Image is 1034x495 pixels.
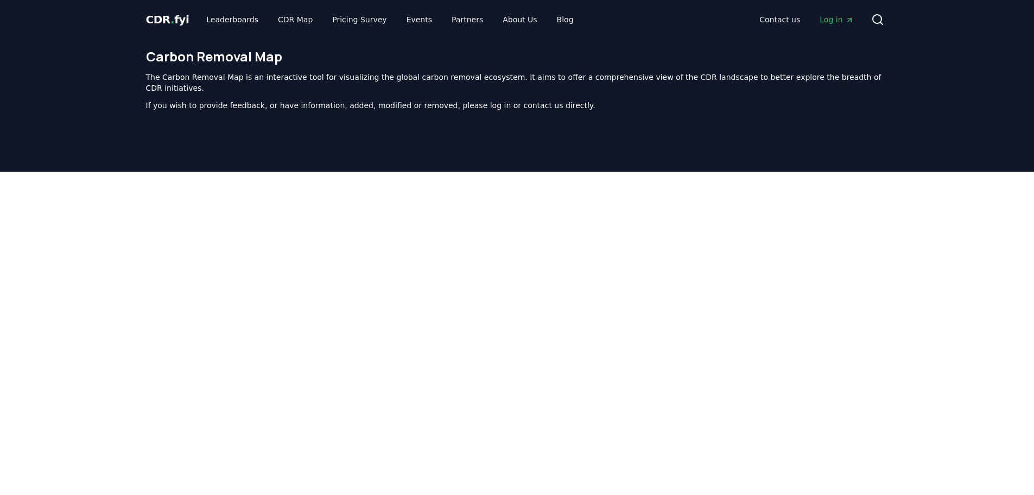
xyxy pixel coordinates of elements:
[811,10,862,29] a: Log in
[269,10,321,29] a: CDR Map
[548,10,582,29] a: Blog
[170,13,174,26] span: .
[494,10,545,29] a: About Us
[820,14,853,25] span: Log in
[751,10,809,29] a: Contact us
[443,10,492,29] a: Partners
[146,12,189,27] a: CDR.fyi
[398,10,441,29] a: Events
[323,10,395,29] a: Pricing Survey
[146,72,889,93] p: The Carbon Removal Map is an interactive tool for visualizing the global carbon removal ecosystem...
[198,10,582,29] nav: Main
[146,48,889,65] h1: Carbon Removal Map
[198,10,267,29] a: Leaderboards
[146,100,889,111] p: If you wish to provide feedback, or have information, added, modified or removed, please log in o...
[751,10,862,29] nav: Main
[146,13,189,26] span: CDR fyi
